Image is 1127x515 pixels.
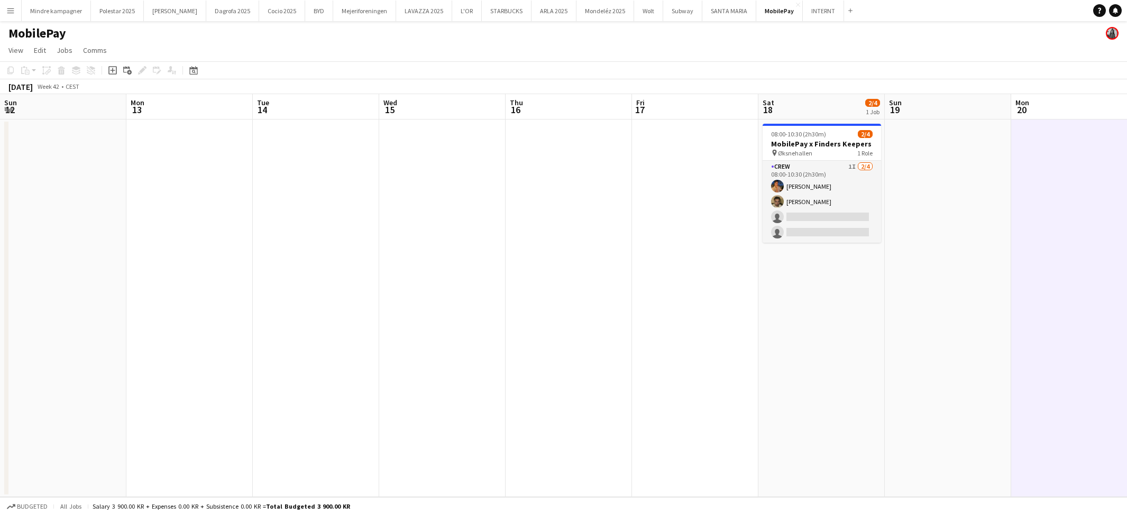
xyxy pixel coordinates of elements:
[778,149,812,157] span: Øksnehallen
[52,43,77,57] a: Jobs
[30,43,50,57] a: Edit
[333,1,396,21] button: Mejeriforeningen
[91,1,144,21] button: Polestar 2025
[5,501,49,512] button: Budgeted
[634,1,663,21] button: Wolt
[382,104,397,116] span: 15
[22,1,91,21] button: Mindre kampagner
[57,45,72,55] span: Jobs
[771,130,826,138] span: 08:00-10:30 (2h30m)
[206,1,259,21] button: Dagrofa 2025
[763,98,774,107] span: Sat
[3,104,17,116] span: 12
[858,130,873,138] span: 2/4
[4,43,28,57] a: View
[8,45,23,55] span: View
[866,108,879,116] div: 1 Job
[702,1,756,21] button: SANTA MARIA
[144,1,206,21] button: [PERSON_NAME]
[889,98,902,107] span: Sun
[635,104,645,116] span: 17
[761,104,774,116] span: 18
[803,1,844,21] button: INTERNT
[383,98,397,107] span: Wed
[396,1,452,21] button: LAVAZZA 2025
[4,98,17,107] span: Sun
[663,1,702,21] button: Subway
[865,99,880,107] span: 2/4
[482,1,532,21] button: STARBUCKS
[857,149,873,157] span: 1 Role
[763,124,881,243] app-job-card: 08:00-10:30 (2h30m)2/4MobilePay x Finders Keepers Øksnehallen1 RoleCrew1I2/408:00-10:30 (2h30m)[P...
[8,25,66,41] h1: MobilePay
[79,43,111,57] a: Comms
[255,104,269,116] span: 14
[83,45,107,55] span: Comms
[452,1,482,21] button: L'OR
[887,104,902,116] span: 19
[35,82,61,90] span: Week 42
[305,1,333,21] button: BYD
[1014,104,1029,116] span: 20
[510,98,523,107] span: Thu
[1106,27,1119,40] app-user-avatar: Mia Tidemann
[636,98,645,107] span: Fri
[576,1,634,21] button: Mondeléz 2025
[8,81,33,92] div: [DATE]
[756,1,803,21] button: MobilePay
[532,1,576,21] button: ARLA 2025
[66,82,79,90] div: CEST
[131,98,144,107] span: Mon
[1015,98,1029,107] span: Mon
[58,502,84,510] span: All jobs
[763,161,881,243] app-card-role: Crew1I2/408:00-10:30 (2h30m)[PERSON_NAME][PERSON_NAME]
[259,1,305,21] button: Cocio 2025
[93,502,350,510] div: Salary 3 900.00 KR + Expenses 0.00 KR + Subsistence 0.00 KR =
[508,104,523,116] span: 16
[257,98,269,107] span: Tue
[266,502,350,510] span: Total Budgeted 3 900.00 KR
[17,503,48,510] span: Budgeted
[34,45,46,55] span: Edit
[129,104,144,116] span: 13
[763,139,881,149] h3: MobilePay x Finders Keepers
